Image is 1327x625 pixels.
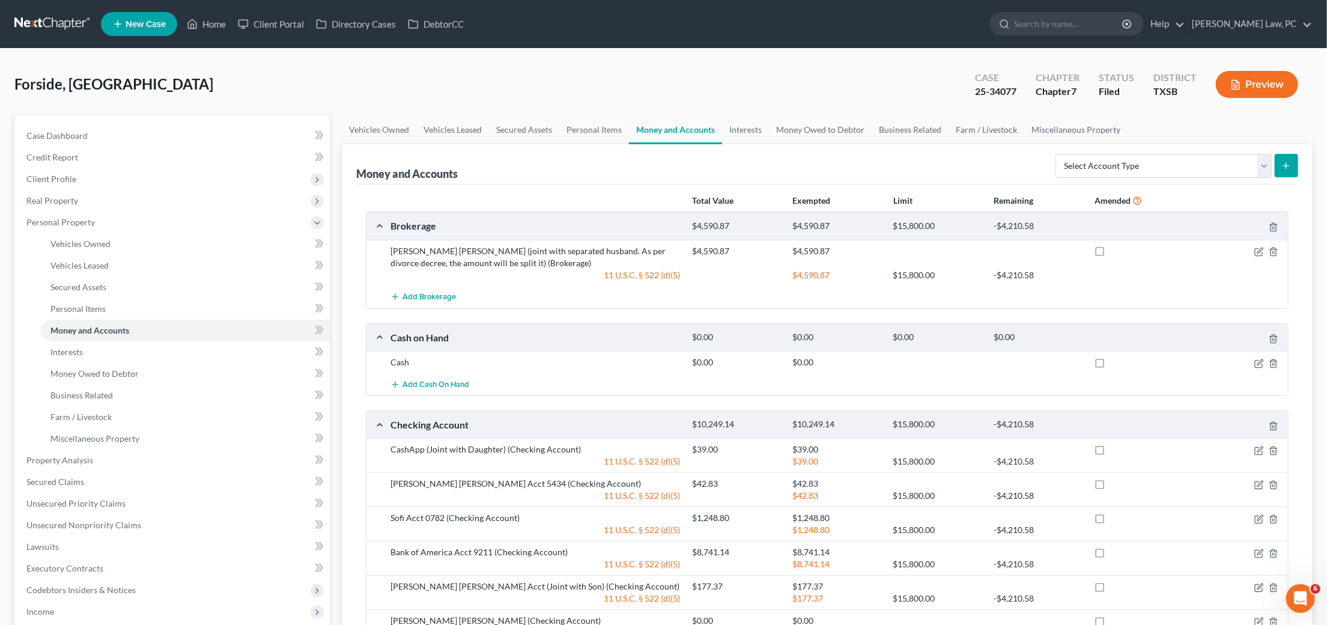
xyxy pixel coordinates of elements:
[232,13,310,35] a: Client Portal
[887,269,988,281] div: $15,800.00
[17,558,330,579] a: Executory Contracts
[786,444,887,456] div: $39.00
[887,456,988,468] div: $15,800.00
[356,166,458,181] div: Money and Accounts
[384,219,686,232] div: Brokerage
[50,433,139,444] span: Miscellaneous Property
[41,255,330,276] a: Vehicles Leased
[1071,85,1076,97] span: 7
[786,221,887,232] div: $4,590.87
[26,585,136,595] span: Codebtors Insiders & Notices
[1153,85,1197,99] div: TXSB
[686,245,786,257] div: $4,590.87
[786,356,887,368] div: $0.00
[786,478,887,490] div: $42.83
[26,195,78,206] span: Real Property
[26,498,126,508] span: Unsecured Priority Claims
[722,115,769,144] a: Interests
[893,195,913,206] strong: Limit
[50,325,129,335] span: Money and Accounts
[402,13,470,35] a: DebtorCC
[887,490,988,502] div: $15,800.00
[384,356,686,368] div: Cash
[786,593,887,605] div: $177.37
[17,450,330,471] a: Property Analysis
[887,221,988,232] div: $15,800.00
[26,541,59,552] span: Lawsuits
[41,428,330,450] a: Miscellaneous Property
[416,115,489,144] a: Vehicles Leased
[988,419,1088,430] div: -$4,210.58
[988,269,1088,281] div: -$4,210.58
[26,152,78,162] span: Credit Report
[41,320,330,341] a: Money and Accounts
[988,221,1088,232] div: -$4,210.58
[988,558,1088,570] div: -$4,210.58
[887,558,988,570] div: $15,800.00
[50,347,83,357] span: Interests
[50,260,109,270] span: Vehicles Leased
[686,478,786,490] div: $42.83
[26,217,95,227] span: Personal Property
[686,444,786,456] div: $39.00
[384,512,686,524] div: Sofi Acct 0782 (Checking Account)
[872,115,949,144] a: Business Related
[390,286,456,308] button: Add Brokerage
[994,195,1033,206] strong: Remaining
[41,363,330,385] a: Money Owed to Debtor
[692,195,733,206] strong: Total Value
[686,546,786,558] div: $8,741.14
[786,512,887,524] div: $1,248.80
[1024,115,1128,144] a: Miscellaneous Property
[786,245,887,257] div: $4,590.87
[384,581,686,593] div: [PERSON_NAME] [PERSON_NAME] Acct (Joint with Son) (Checking Account)
[1099,85,1134,99] div: Filed
[988,456,1088,468] div: -$4,210.58
[50,368,139,379] span: Money Owed to Debtor
[887,593,988,605] div: $15,800.00
[50,303,106,314] span: Personal Items
[792,195,830,206] strong: Exempted
[975,85,1016,99] div: 25-34077
[181,13,232,35] a: Home
[1036,71,1080,85] div: Chapter
[1286,584,1315,613] iframe: Intercom live chat
[26,563,103,573] span: Executory Contracts
[26,130,88,141] span: Case Dashboard
[786,524,887,536] div: $1,248.80
[686,221,786,232] div: $4,590.87
[41,276,330,298] a: Secured Assets
[786,332,887,343] div: $0.00
[786,269,887,281] div: $4,590.87
[1014,13,1124,35] input: Search by name...
[41,233,330,255] a: Vehicles Owned
[988,490,1088,502] div: -$4,210.58
[786,419,887,430] div: $10,249.14
[988,524,1088,536] div: -$4,210.58
[26,606,54,617] span: Income
[686,356,786,368] div: $0.00
[50,412,112,422] span: Farm / Livestock
[50,282,106,292] span: Secured Assets
[384,418,686,431] div: Checking Account
[17,147,330,168] a: Credit Report
[988,593,1088,605] div: -$4,210.58
[41,385,330,406] a: Business Related
[342,115,416,144] a: Vehicles Owned
[17,471,330,493] a: Secured Claims
[26,477,84,487] span: Secured Claims
[402,380,469,389] span: Add Cash on Hand
[786,558,887,570] div: $8,741.14
[559,115,629,144] a: Personal Items
[50,239,111,249] span: Vehicles Owned
[384,546,686,558] div: Bank of America Acct 9211 (Checking Account)
[384,558,686,570] div: 11 U.S.C. § 522 (d)(5)
[384,524,686,536] div: 11 U.S.C. § 522 (d)(5)
[41,298,330,320] a: Personal Items
[41,406,330,428] a: Farm / Livestock
[17,536,330,558] a: Lawsuits
[1311,584,1320,594] span: 6
[384,269,686,281] div: 11 U.S.C. § 522 (d)(5)
[17,493,330,514] a: Unsecured Priority Claims
[769,115,872,144] a: Money Owed to Debtor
